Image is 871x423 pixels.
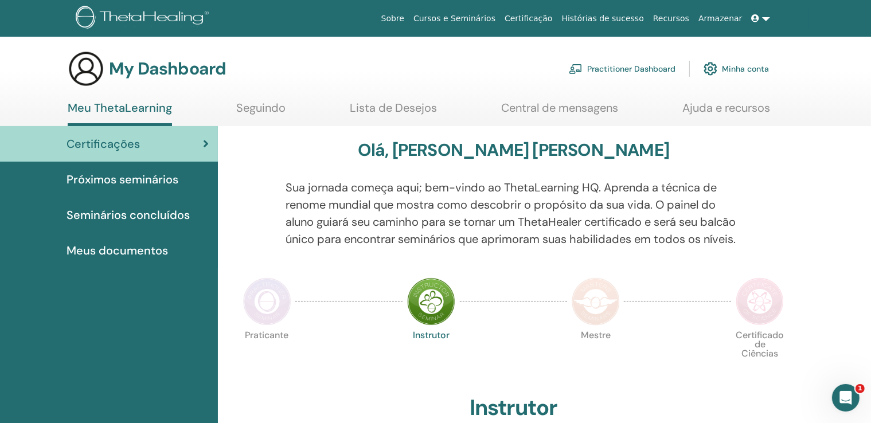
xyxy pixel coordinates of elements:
[569,56,675,81] a: Practitioner Dashboard
[569,64,583,74] img: chalkboard-teacher.svg
[76,6,213,32] img: logo.png
[649,8,694,29] a: Recursos
[500,8,557,29] a: Certificação
[67,206,190,224] span: Seminários concluídos
[682,101,770,123] a: Ajuda e recursos
[856,384,865,393] span: 1
[704,59,717,79] img: cog.svg
[832,384,860,412] iframe: Intercom live chat
[377,8,409,29] a: Sobre
[243,331,291,379] p: Praticante
[572,331,620,379] p: Mestre
[67,135,140,152] span: Certificações
[67,242,168,259] span: Meus documentos
[109,58,226,79] h3: My Dashboard
[236,101,286,123] a: Seguindo
[704,56,769,81] a: Minha conta
[572,277,620,326] img: Master
[286,179,741,248] p: Sua jornada começa aqui; bem-vindo ao ThetaLearning HQ. Aprenda a técnica de renome mundial que m...
[68,50,104,87] img: generic-user-icon.jpg
[736,277,784,326] img: Certificate of Science
[407,277,455,326] img: Instructor
[694,8,747,29] a: Armazenar
[243,277,291,326] img: Practitioner
[409,8,500,29] a: Cursos e Seminários
[470,395,557,421] h2: Instrutor
[68,101,172,126] a: Meu ThetaLearning
[501,101,618,123] a: Central de mensagens
[358,140,669,160] h3: Olá, [PERSON_NAME] [PERSON_NAME]
[350,101,437,123] a: Lista de Desejos
[67,171,178,188] span: Próximos seminários
[736,331,784,379] p: Certificado de Ciências
[557,8,649,29] a: Histórias de sucesso
[407,331,455,379] p: Instrutor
